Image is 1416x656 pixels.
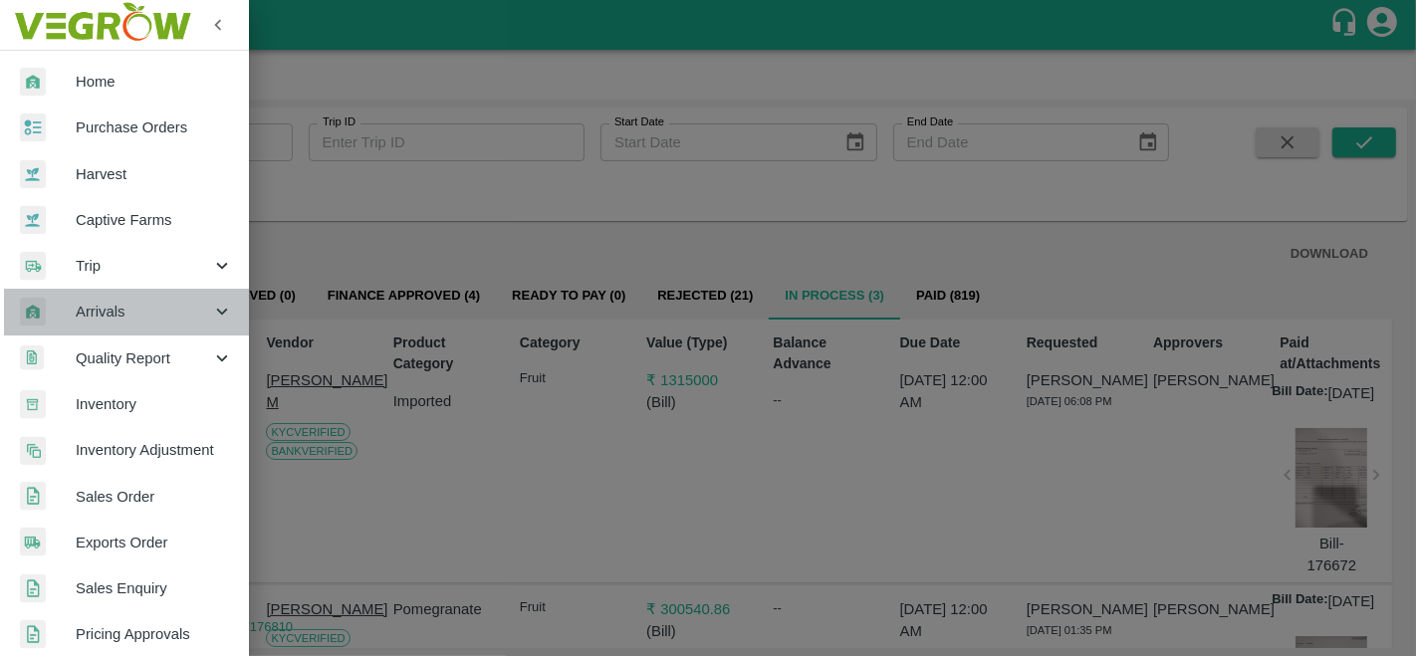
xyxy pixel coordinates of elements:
[20,528,46,556] img: shipments
[76,577,233,599] span: Sales Enquiry
[20,159,46,189] img: harvest
[76,532,233,553] span: Exports Order
[20,298,46,327] img: whArrival
[76,301,211,323] span: Arrivals
[76,255,211,277] span: Trip
[76,116,233,138] span: Purchase Orders
[20,113,46,142] img: reciept
[76,439,233,461] span: Inventory Adjustment
[76,393,233,415] span: Inventory
[76,163,233,185] span: Harvest
[76,71,233,93] span: Home
[20,252,46,281] img: delivery
[20,205,46,235] img: harvest
[20,390,46,419] img: whInventory
[76,623,233,645] span: Pricing Approvals
[76,209,233,231] span: Captive Farms
[20,620,46,649] img: sales
[20,68,46,97] img: whArrival
[20,482,46,511] img: sales
[76,347,211,369] span: Quality Report
[76,486,233,508] span: Sales Order
[20,345,44,370] img: qualityReport
[20,436,46,465] img: inventory
[20,574,46,603] img: sales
